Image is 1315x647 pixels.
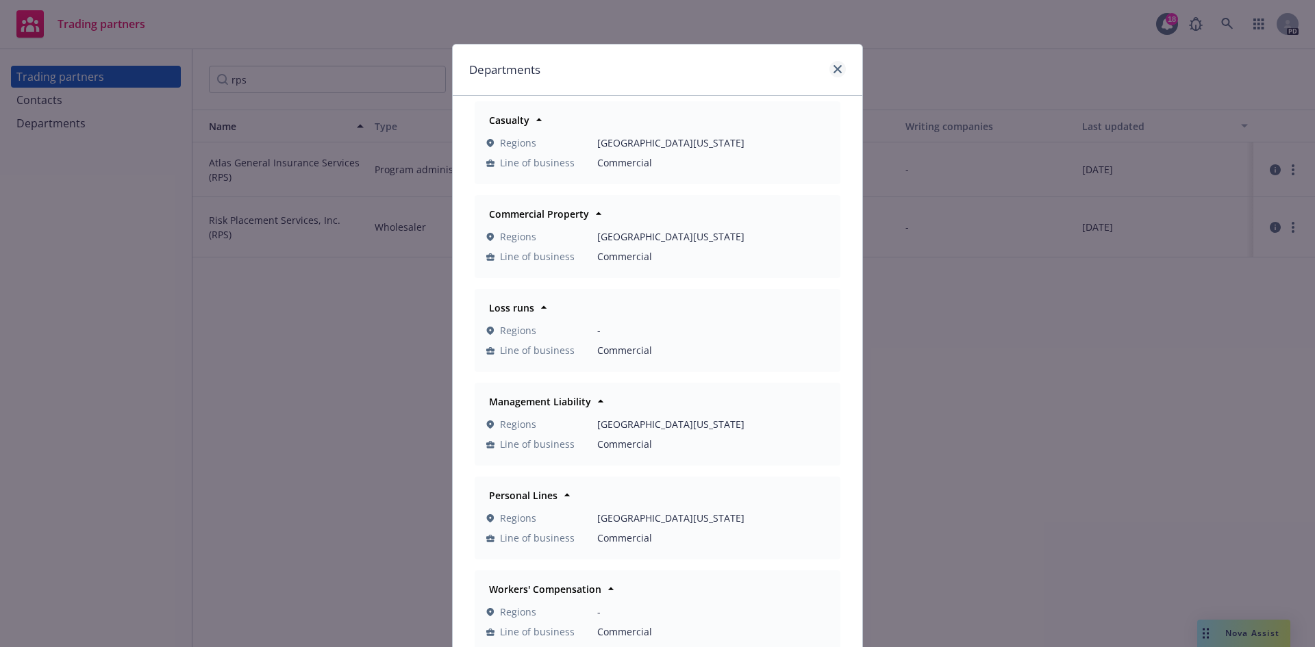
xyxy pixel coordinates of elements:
[597,343,829,357] span: Commercial
[597,417,829,431] span: [GEOGRAPHIC_DATA][US_STATE]
[489,583,601,596] strong: Workers' Compensation
[500,605,536,619] span: Regions
[500,511,536,525] span: Regions
[597,624,829,639] span: Commercial
[489,395,591,408] strong: Management Liability
[469,61,540,79] h1: Departments
[500,417,536,431] span: Regions
[500,437,575,451] span: Line of business
[489,207,589,220] strong: Commercial Property
[489,489,558,502] strong: Personal Lines
[500,624,575,639] span: Line of business
[500,531,575,545] span: Line of business
[597,437,829,451] span: Commercial
[597,136,829,150] span: [GEOGRAPHIC_DATA][US_STATE]
[829,61,846,77] a: close
[489,114,529,127] strong: Casualty
[597,605,829,619] span: -
[489,301,534,314] strong: Loss runs
[500,343,575,357] span: Line of business
[500,249,575,264] span: Line of business
[597,249,829,264] span: Commercial
[597,155,829,170] span: Commercial
[597,511,829,525] span: [GEOGRAPHIC_DATA][US_STATE]
[597,323,829,338] span: -
[597,229,829,244] span: [GEOGRAPHIC_DATA][US_STATE]
[597,531,829,545] span: Commercial
[500,229,536,244] span: Regions
[500,136,536,150] span: Regions
[500,323,536,338] span: Regions
[500,155,575,170] span: Line of business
